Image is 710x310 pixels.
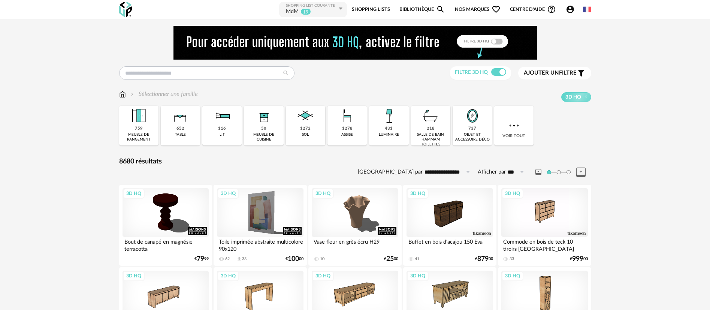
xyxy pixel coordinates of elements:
div: Vase fleur en grès écru H29 [312,237,398,252]
div: 1272 [300,126,311,132]
img: Rangement.png [254,106,274,126]
a: 3D HQ Vase fleur en grès écru H29 10 €2500 [308,185,401,266]
sup: 19 [300,8,311,15]
div: 3D HQ [407,189,429,198]
div: € 00 [475,256,493,262]
div: Voir tout [494,106,534,145]
div: meuble de cuisine [246,132,281,142]
img: svg+xml;base64,PHN2ZyB3aWR0aD0iMTYiIGhlaWdodD0iMTciIHZpZXdCb3g9IjAgMCAxNiAxNyIgZmlsbD0ibm9uZSIgeG... [119,90,126,99]
span: Magnify icon [436,5,445,14]
div: Commode en bois de teck 10 tiroirs [GEOGRAPHIC_DATA] [501,237,587,252]
div: € 00 [384,256,398,262]
span: 879 [477,256,489,262]
label: Afficher par [478,169,506,176]
div: 33 [510,256,514,262]
span: 25 [386,256,394,262]
div: 41 [415,256,419,262]
a: Shopping Lists [352,1,390,18]
div: luminaire [379,132,399,137]
span: 100 [288,256,299,262]
div: objet et accessoire déco [455,132,490,142]
span: Centre d'aideHelp Circle Outline icon [510,5,556,14]
img: Literie.png [212,106,232,126]
span: Nos marques [455,1,501,18]
div: 3D HQ [502,271,523,281]
span: 999 [572,256,583,262]
img: more.7b13dc1.svg [507,119,521,132]
div: 3D HQ [502,189,523,198]
img: Meuble%20de%20rangement.png [129,106,149,126]
div: Sélectionner une famille [129,90,198,99]
div: 8680 résultats [119,157,591,166]
div: 3D HQ [217,189,239,198]
div: 116 [218,126,226,132]
div: Bout de canapé en magnésie terracotta [123,237,209,252]
img: svg+xml;base64,PHN2ZyB3aWR0aD0iMTYiIGhlaWdodD0iMTYiIHZpZXdCb3g9IjAgMCAxNiAxNiIgZmlsbD0ibm9uZSIgeG... [129,90,135,99]
span: Help Circle Outline icon [547,5,556,14]
div: 50 [261,126,266,132]
div: 3D HQ [217,271,239,281]
span: filtre [524,69,577,77]
div: 10 [320,256,324,262]
span: Account Circle icon [566,5,575,14]
div: 3D HQ [123,189,145,198]
img: Salle%20de%20bain.png [420,106,441,126]
div: 3D HQ [312,271,334,281]
div: 737 [468,126,476,132]
a: BibliothèqueMagnify icon [399,1,445,18]
div: salle de bain hammam toilettes [413,132,448,147]
img: Sol.png [295,106,315,126]
div: 3D HQ [407,271,429,281]
div: Buffet en bois d'acajou 150 Eva [407,237,493,252]
a: 3D HQ Toile imprimée abstraite multicolore 90x120 62 Download icon 33 €10000 [214,185,306,266]
div: 1278 [342,126,353,132]
div: 431 [385,126,393,132]
img: Luminaire.png [379,106,399,126]
div: Shopping List courante [286,3,337,8]
div: 3D HQ [123,271,145,281]
button: Ajouter unfiltre Filter icon [518,67,591,79]
span: Download icon [236,256,242,262]
span: 79 [197,256,204,262]
div: assise [341,132,353,137]
span: Ajouter un [524,70,559,76]
img: Assise.png [337,106,357,126]
div: MdM [286,8,299,16]
div: 652 [176,126,184,132]
a: 3D HQ Buffet en bois d'acajou 150 Eva 41 €87900 [403,185,496,266]
div: meuble de rangement [121,132,156,142]
div: lit [220,132,225,137]
span: Filtre 3D HQ [455,70,488,75]
div: 759 [135,126,143,132]
a: 3D HQ Bout de canapé en magnésie terracotta €7999 [119,185,212,266]
img: Table.png [170,106,190,126]
span: Heart Outline icon [492,5,501,14]
span: 3D HQ [565,94,581,100]
span: Account Circle icon [566,5,578,14]
div: table [175,132,186,137]
div: Toile imprimée abstraite multicolore 90x120 [217,237,303,252]
img: OXP [119,2,132,17]
div: 3D HQ [312,189,334,198]
div: € 99 [194,256,209,262]
a: 3D HQ Commode en bois de teck 10 tiroirs [GEOGRAPHIC_DATA] 33 €99900 [498,185,591,266]
div: 62 [225,256,230,262]
img: fr [583,5,591,13]
img: NEW%20NEW%20HQ%20NEW_V1.gif [173,26,537,60]
div: 218 [427,126,435,132]
div: € 00 [285,256,303,262]
img: Miroir.png [462,106,483,126]
label: [GEOGRAPHIC_DATA] par [358,169,423,176]
div: € 00 [570,256,588,262]
div: sol [302,132,309,137]
div: 33 [242,256,247,262]
span: Filter icon [577,69,586,78]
